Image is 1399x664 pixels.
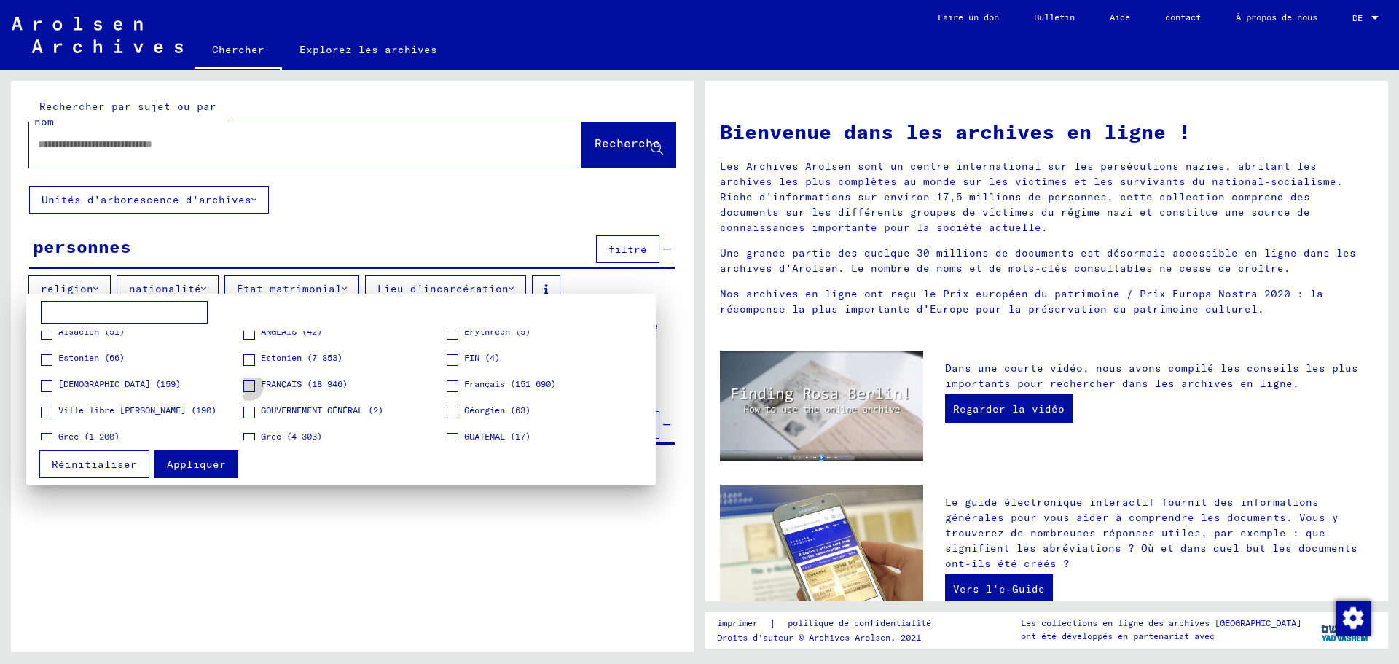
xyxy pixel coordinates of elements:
font: FIN (4) [464,352,500,363]
font: Estonien (7 853) [261,352,342,363]
font: Alsacien (91) [58,326,125,337]
img: Modifier le consentement [1336,601,1371,636]
font: Grec (4 303) [261,431,322,442]
font: Érythréen (5) [464,326,530,337]
font: Français (151 690) [464,378,556,389]
font: Réinitialiser [52,458,137,471]
font: GUATEMAL (17) [464,431,530,442]
font: [DEMOGRAPHIC_DATA] (159) [58,378,181,389]
font: FRANÇAIS (18 946) [261,378,348,389]
font: Géorgien (63) [464,405,530,415]
font: Estonien (66) [58,352,125,363]
button: Appliquer [154,450,238,478]
button: Réinitialiser [39,450,149,478]
font: ANGLAIS (42) [261,326,322,337]
font: Ville libre [PERSON_NAME] (190) [58,405,216,415]
font: Grec (1 200) [58,431,119,442]
font: GOUVERNEMENT GÉNÉRAL (2) [261,405,383,415]
font: Appliquer [167,458,226,471]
